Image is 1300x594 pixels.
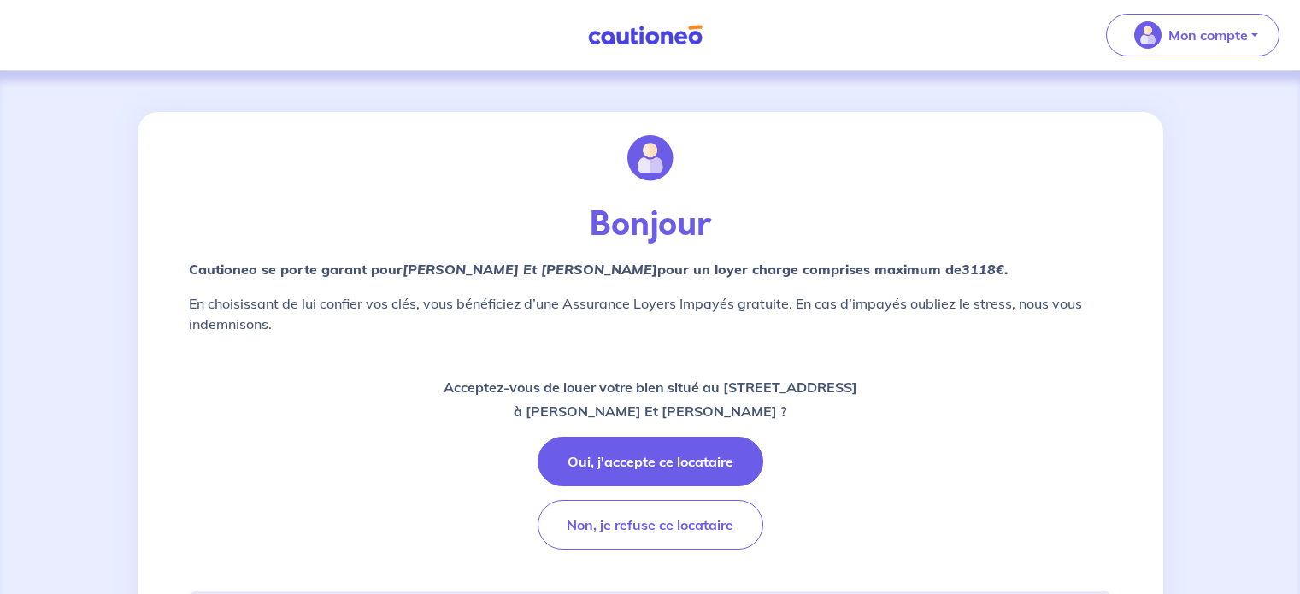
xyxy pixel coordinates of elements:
button: Non, je refuse ce locataire [538,500,763,550]
button: Oui, j'accepte ce locataire [538,437,763,486]
img: illu_account.svg [627,135,674,181]
img: Cautioneo [581,25,709,46]
em: [PERSON_NAME] Et [PERSON_NAME] [403,261,657,278]
strong: Cautioneo se porte garant pour pour un loyer charge comprises maximum de . [189,261,1008,278]
p: Mon compte [1168,25,1248,45]
img: illu_account_valid_menu.svg [1134,21,1162,49]
p: Acceptez-vous de louer votre bien situé au [STREET_ADDRESS] à [PERSON_NAME] Et [PERSON_NAME] ? [444,375,857,423]
em: 3118€ [962,261,1004,278]
button: illu_account_valid_menu.svgMon compte [1106,14,1279,56]
p: En choisissant de lui confier vos clés, vous bénéficiez d’une Assurance Loyers Impayés gratuite. ... [189,293,1112,334]
p: Bonjour [189,204,1112,245]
